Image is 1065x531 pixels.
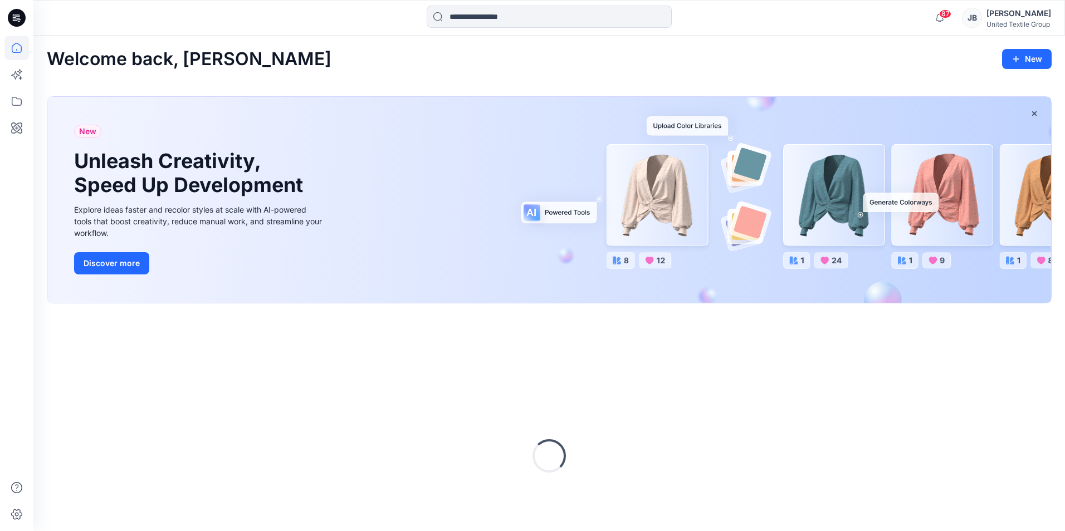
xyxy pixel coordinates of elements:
[1002,49,1052,69] button: New
[47,49,331,70] h2: Welcome back, [PERSON_NAME]
[79,125,96,138] span: New
[74,204,325,239] div: Explore ideas faster and recolor styles at scale with AI-powered tools that boost creativity, red...
[986,7,1051,20] div: [PERSON_NAME]
[962,8,982,28] div: JB
[74,252,149,274] button: Discover more
[74,252,325,274] a: Discover more
[986,20,1051,28] div: United Textile Group
[939,9,951,18] span: 87
[74,149,308,197] h1: Unleash Creativity, Speed Up Development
